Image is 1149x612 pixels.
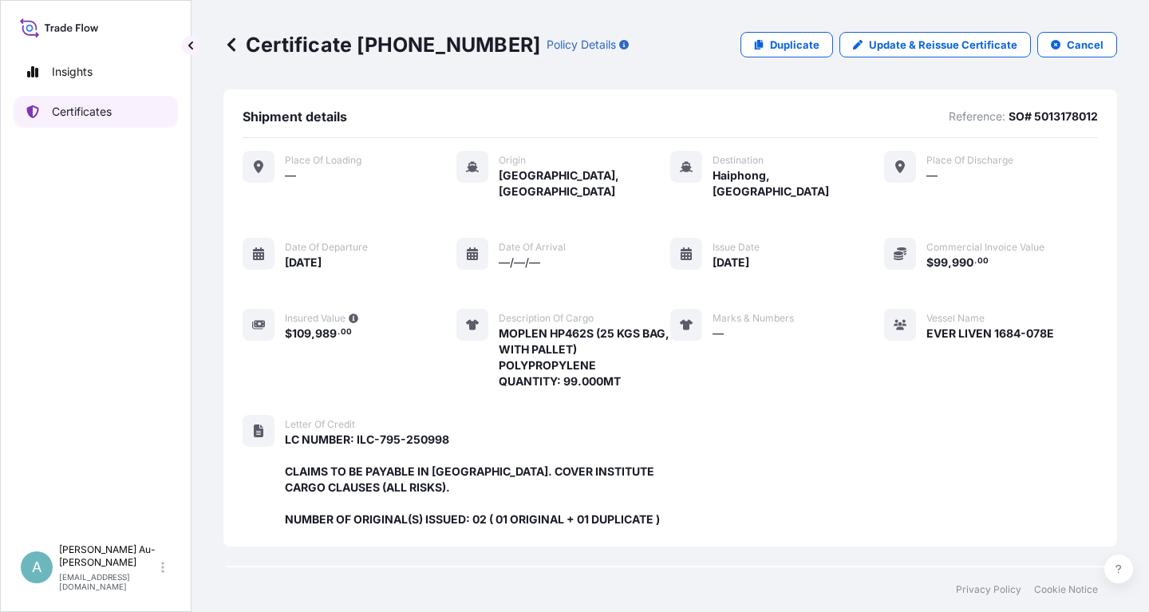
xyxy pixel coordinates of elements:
[285,328,292,339] span: $
[223,32,540,57] p: Certificate [PHONE_NUMBER]
[14,96,178,128] a: Certificates
[839,32,1031,57] a: Update & Reissue Certificate
[1009,109,1098,124] p: SO# 5013178012
[977,259,989,264] span: 00
[499,312,594,325] span: Description of cargo
[926,312,985,325] span: Vessel Name
[59,572,158,591] p: [EMAIL_ADDRESS][DOMAIN_NAME]
[926,241,1044,254] span: Commercial Invoice Value
[499,168,670,199] span: [GEOGRAPHIC_DATA], [GEOGRAPHIC_DATA]
[59,543,158,569] p: [PERSON_NAME] Au-[PERSON_NAME]
[713,326,724,342] span: —
[32,559,41,575] span: A
[926,326,1054,342] span: EVER LIVEN 1684-078E
[713,168,884,199] span: Haiphong, [GEOGRAPHIC_DATA]
[311,328,315,339] span: ,
[285,312,345,325] span: Insured Value
[341,330,352,335] span: 00
[285,154,361,167] span: Place of Loading
[285,255,322,270] span: [DATE]
[1034,583,1098,596] a: Cookie Notice
[926,154,1013,167] span: Place of discharge
[713,154,764,167] span: Destination
[926,257,934,268] span: $
[770,37,819,53] p: Duplicate
[499,326,670,389] span: MOPLEN HP462S (25 KGS BAG, WITH PALLET) POLYPROPYLENE QUANTITY: 99.000MT
[499,241,566,254] span: Date of arrival
[52,64,93,80] p: Insights
[956,583,1021,596] a: Privacy Policy
[713,241,760,254] span: Issue Date
[926,168,938,184] span: —
[974,259,977,264] span: .
[292,328,311,339] span: 109
[338,330,340,335] span: .
[713,312,794,325] span: Marks & Numbers
[948,257,952,268] span: ,
[52,104,112,120] p: Certificates
[243,109,347,124] span: Shipment details
[285,432,670,527] span: LC NUMBER: ILC-795-250998 CLAIMS TO BE PAYABLE IN [GEOGRAPHIC_DATA]. COVER INSTITUTE CARGO CLAUSE...
[547,37,616,53] p: Policy Details
[952,257,973,268] span: 990
[740,32,833,57] a: Duplicate
[285,168,296,184] span: —
[1067,37,1104,53] p: Cancel
[499,255,540,270] span: —/—/—
[315,328,337,339] span: 989
[1037,32,1117,57] button: Cancel
[499,154,526,167] span: Origin
[949,109,1005,124] p: Reference:
[869,37,1017,53] p: Update & Reissue Certificate
[713,255,749,270] span: [DATE]
[285,418,355,431] span: Letter of Credit
[934,257,948,268] span: 99
[14,56,178,88] a: Insights
[285,241,368,254] span: Date of departure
